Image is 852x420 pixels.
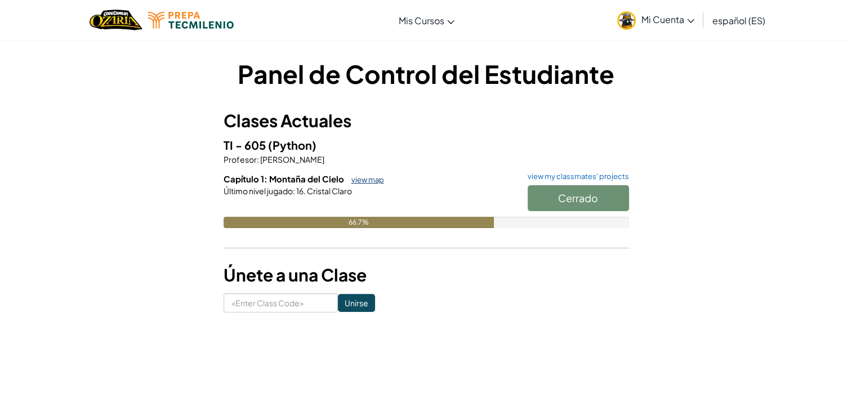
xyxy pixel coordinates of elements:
[393,5,460,35] a: Mis Cursos
[612,2,700,38] a: Mi Cuenta
[148,12,234,29] img: Tecmilenio logo
[90,8,142,32] a: Ozaria by CodeCombat logo
[224,217,494,228] div: 66.7%
[712,15,765,26] span: español (ES)
[224,138,268,152] span: TI - 605
[399,15,444,26] span: Mis Cursos
[346,175,384,184] a: view map
[641,14,694,25] span: Mi Cuenta
[338,294,375,312] input: Unirse
[306,186,352,196] span: Cristal Claro
[293,186,295,196] span: :
[90,8,142,32] img: Home
[224,262,629,288] h3: Únete a una Clase
[257,154,259,164] span: :
[522,173,629,180] a: view my classmates' projects
[295,186,306,196] span: 16.
[707,5,771,35] a: español (ES)
[224,293,338,312] input: <Enter Class Code>
[268,138,316,152] span: (Python)
[259,154,324,164] span: [PERSON_NAME]
[224,108,629,133] h3: Clases Actuales
[224,173,346,184] span: Capítulo 1: Montaña del Cielo
[617,11,636,30] img: avatar
[224,56,629,91] h1: Panel de Control del Estudiante
[224,154,257,164] span: Profesor
[224,186,293,196] span: Último nivel jugado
